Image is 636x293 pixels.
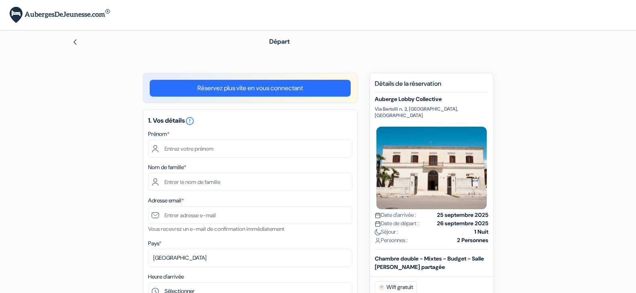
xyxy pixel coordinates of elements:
[148,196,184,205] label: Adresse email
[375,106,488,119] p: Via Bertolli n. 2, [GEOGRAPHIC_DATA], [GEOGRAPHIC_DATA]
[375,96,488,103] h5: Auberge Lobby Collective
[375,238,381,244] img: user_icon.svg
[375,228,398,236] span: Séjour :
[474,228,488,236] strong: 1 Nuit
[72,39,78,45] img: left_arrow.svg
[148,163,186,172] label: Nom de famille
[148,225,284,232] small: Vous recevrez un e-mail de confirmation immédiatement
[150,80,351,97] a: Réservez plus vite en vous connectant
[378,284,385,291] img: free_wifi.svg
[375,80,488,93] h5: Détails de la réservation
[375,219,419,228] span: Date de départ :
[457,236,488,245] strong: 2 Personnes
[437,219,488,228] strong: 26 septembre 2025
[375,212,381,218] img: calendar.svg
[148,116,352,126] h5: 1. Vos détails
[148,139,352,158] input: Entrez votre prénom
[375,236,408,245] span: Personnes :
[148,206,352,224] input: Entrer adresse e-mail
[185,116,195,126] i: error_outline
[375,255,484,271] b: Chambre double - Mixtes - Budget - Salle [PERSON_NAME] partagée
[10,7,110,23] img: AubergesDeJeunesse.com
[148,273,184,281] label: Heure d'arrivée
[185,116,195,125] a: error_outline
[375,221,381,227] img: calendar.svg
[375,229,381,235] img: moon.svg
[148,173,352,191] input: Entrer le nom de famille
[148,130,169,138] label: Prénom
[269,37,290,46] span: Départ
[148,239,161,248] label: Pays
[375,211,416,219] span: Date d'arrivée :
[437,211,488,219] strong: 25 septembre 2025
